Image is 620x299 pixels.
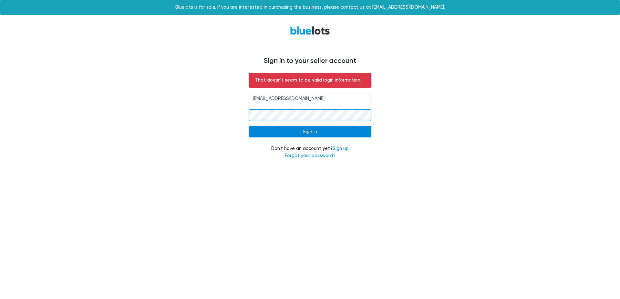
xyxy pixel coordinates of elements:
[249,145,371,159] div: Don't have an account yet?
[333,146,349,151] a: Sign up
[290,26,330,35] a: BlueLots
[249,93,371,105] input: Email
[255,77,365,84] p: That doesn't seem to be valid login information.
[249,126,371,138] input: Sign In
[285,153,336,158] a: Forgot your password?
[116,57,504,65] h4: Sign in to your seller account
